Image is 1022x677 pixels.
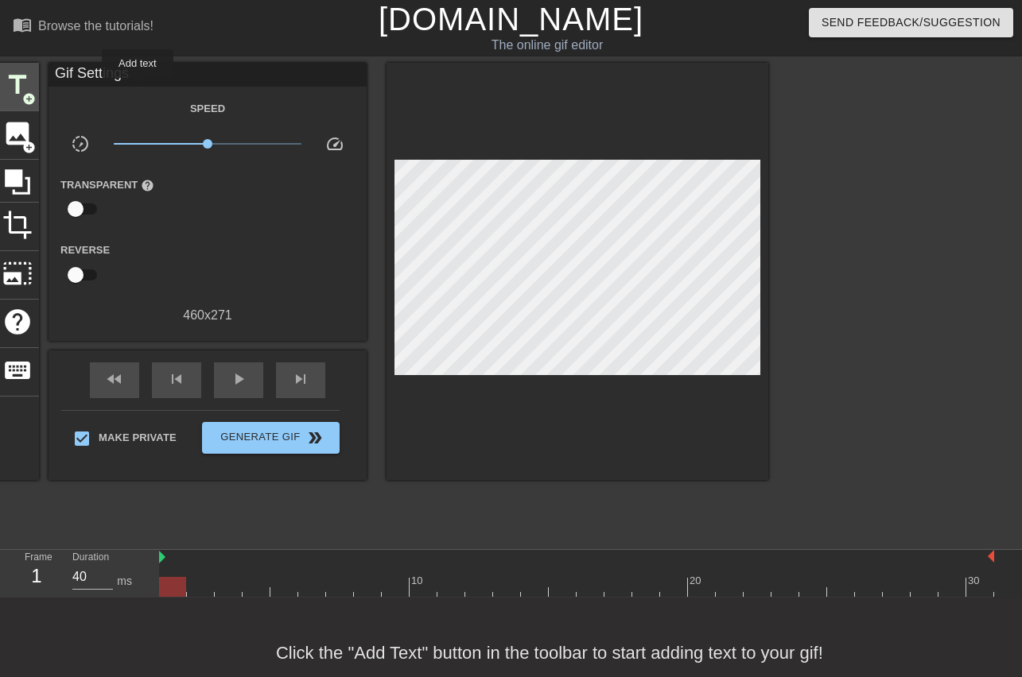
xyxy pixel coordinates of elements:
span: title [2,70,33,100]
span: skip_next [291,369,310,389]
div: 10 [411,573,426,589]
button: Generate Gif [202,422,340,454]
label: Transparent [60,177,154,193]
label: Reverse [60,242,110,258]
span: photo_size_select_large [2,258,33,288]
div: 20 [690,573,704,589]
span: crop [2,210,33,240]
label: Speed [190,101,225,117]
a: Browse the tutorials! [13,15,153,40]
button: Send Feedback/Suggestion [809,8,1013,37]
span: Make Private [99,430,177,446]
span: Send Feedback/Suggestion [822,13,1001,33]
label: Duration [72,553,109,563]
span: speed [325,134,344,153]
span: help [141,179,154,192]
span: play_arrow [229,369,248,389]
div: 30 [968,573,982,589]
span: help [2,307,33,337]
img: bound-end.png [988,550,994,563]
span: skip_previous [167,369,186,389]
div: Browse the tutorials! [38,19,153,33]
span: menu_book [13,15,32,34]
span: image [2,118,33,149]
span: add_circle [22,92,36,106]
span: double_arrow [305,428,324,447]
div: 460 x 271 [49,306,367,325]
span: Generate Gif [208,428,333,447]
div: ms [117,573,132,590]
a: [DOMAIN_NAME] [379,2,643,37]
div: Gif Settings [49,63,367,87]
span: slow_motion_video [71,134,90,153]
div: The online gif editor [348,36,745,55]
div: 1 [25,562,49,590]
span: keyboard [2,355,33,385]
span: fast_rewind [105,369,124,389]
div: Frame [13,550,60,596]
span: add_circle [22,141,36,154]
